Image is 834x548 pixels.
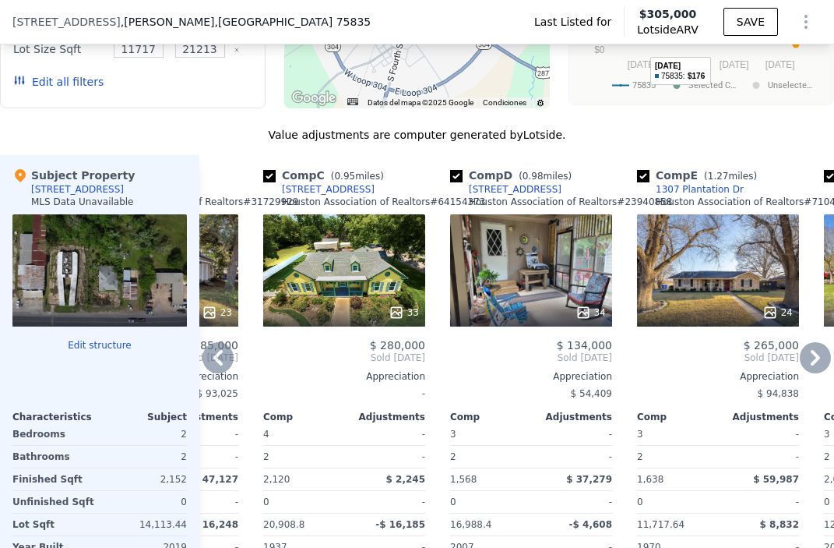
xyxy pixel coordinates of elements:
[760,519,799,530] span: $ 8,832
[12,446,97,468] div: Bathrooms
[469,196,672,208] div: Houston Association of Realtors # 23940858
[637,370,799,383] div: Appreciation
[103,514,187,536] div: 14,113.44
[753,474,799,485] span: $ 59,987
[708,171,729,182] span: 1.27
[721,491,799,513] div: -
[263,183,375,196] a: [STREET_ADDRESS]
[557,339,612,352] span: $ 134,000
[347,446,425,468] div: -
[723,8,778,36] button: SAVE
[688,72,706,80] text: $176
[536,98,545,108] a: Informar a Google errores en las imágenes o el mapa de carreteras.
[450,474,477,485] span: 1,568
[202,305,232,320] div: 23
[368,98,473,107] span: Datos del mapa ©2025 Google
[469,183,561,196] div: [STREET_ADDRESS]
[263,168,390,183] div: Comp C
[450,183,561,196] a: [STREET_ADDRESS]
[721,423,799,445] div: -
[534,14,611,30] span: Last Listed for
[103,423,187,445] div: 2
[12,491,97,513] div: Unfinished Sqft
[347,491,425,513] div: -
[762,305,793,320] div: 24
[450,411,531,423] div: Comp
[263,429,269,440] span: 4
[637,352,799,364] span: Sold [DATE]
[347,98,358,105] button: Combinaciones de teclas
[450,168,578,183] div: Comp D
[637,22,698,37] span: Lotside ARV
[188,519,238,530] span: -$ 16,248
[160,423,238,445] div: -
[698,171,763,182] span: ( miles)
[450,446,528,468] div: 2
[637,429,643,440] span: 3
[12,339,187,352] button: Edit structure
[450,519,491,530] span: 16,988.4
[637,519,684,530] span: 11,717.64
[100,411,187,423] div: Subject
[790,6,822,37] button: Show Options
[824,497,830,507] span: 0
[263,519,304,530] span: 20,908.8
[263,383,425,405] div: -
[386,474,425,485] span: $ 2,245
[103,446,187,468] div: 2
[160,446,238,468] div: -
[721,446,799,468] div: -
[637,411,718,423] div: Comp
[639,8,697,20] span: $305,000
[103,468,187,490] div: 2,152
[282,196,485,208] div: Houston Association of Realtors # 64154373
[12,423,97,445] div: Bedrooms
[375,519,425,530] span: -$ 16,185
[531,411,612,423] div: Adjustments
[282,183,375,196] div: [STREET_ADDRESS]
[370,339,425,352] span: $ 280,000
[765,59,795,70] text: [DATE]
[637,446,715,468] div: 2
[534,491,612,513] div: -
[31,196,134,208] div: MLS Data Unavailable
[655,62,681,70] text: [DATE]
[263,370,425,383] div: Appreciation
[344,411,425,423] div: Adjustments
[12,468,97,490] div: Finished Sqft
[571,388,612,399] span: $ 54,409
[325,171,390,182] span: ( miles)
[637,474,663,485] span: 1,638
[347,423,425,445] div: -
[656,183,744,196] div: 1307 Plantation Dr
[288,88,340,108] img: Google
[628,59,657,70] text: [DATE]
[450,352,612,364] span: Sold [DATE]
[523,171,544,182] span: 0.98
[720,59,749,70] text: [DATE]
[12,168,135,183] div: Subject Property
[632,80,656,90] text: 75835
[31,183,124,196] div: [STREET_ADDRESS]
[215,16,371,28] span: , [GEOGRAPHIC_DATA] 75835
[534,423,612,445] div: -
[197,388,238,399] span: $ 93,025
[121,14,371,30] span: , [PERSON_NAME]
[569,519,612,530] span: -$ 4,608
[450,497,456,507] span: 0
[758,388,799,399] span: $ 94,838
[575,305,606,320] div: 34
[183,339,238,352] span: $ 285,000
[263,474,290,485] span: 2,120
[637,168,763,183] div: Comp E
[12,411,100,423] div: Characteristics
[160,491,238,513] div: -
[483,98,526,107] a: Condiciones (se abre en una nueva pestaña)
[566,474,612,485] span: $ 37,279
[12,14,121,30] span: [STREET_ADDRESS]
[263,446,341,468] div: 2
[263,411,344,423] div: Comp
[13,38,105,60] div: Lot Size Sqft
[12,514,97,536] div: Lot Sqft
[661,72,685,80] text: 75835:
